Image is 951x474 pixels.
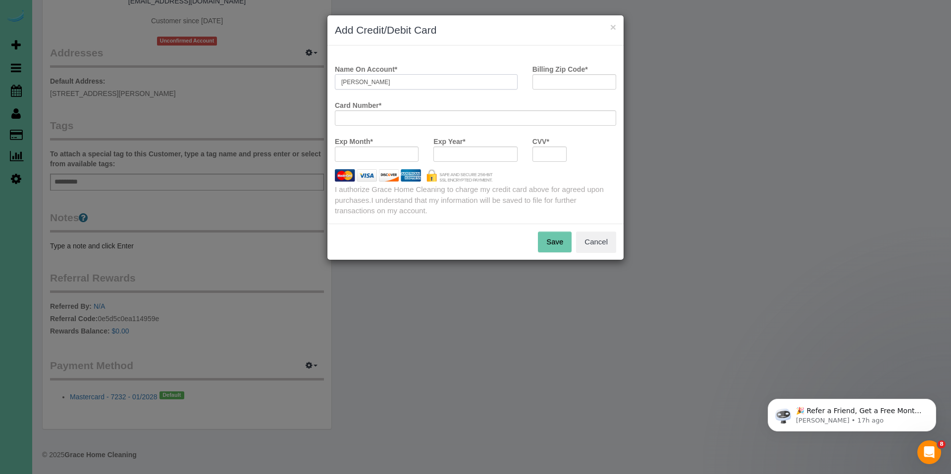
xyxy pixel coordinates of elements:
[335,97,381,110] label: Card Number
[335,61,397,74] label: Name On Account
[335,133,373,146] label: Exp Month
[335,23,616,38] h3: Add Credit/Debit Card
[433,133,465,146] label: Exp Year
[327,184,624,216] div: I authorize Grace Home Cleaning to charge my credit card above for agreed upon purchases.
[538,232,572,252] button: Save
[532,61,588,74] label: Billing Zip Code
[917,440,941,464] iframe: Intercom live chat
[327,169,500,182] img: credit cards
[335,196,577,215] span: I understand that my information will be saved to file for further transactions on my account.
[610,22,616,32] button: ×
[753,378,951,447] iframe: Intercom notifications message
[938,440,946,448] span: 8
[532,133,549,146] label: CVV
[576,232,616,252] button: Cancel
